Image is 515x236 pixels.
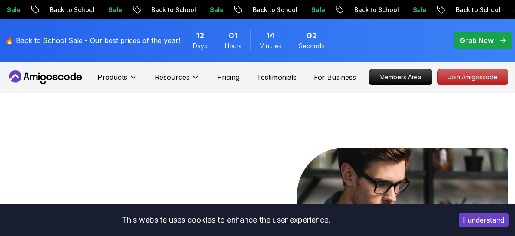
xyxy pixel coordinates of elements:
a: Pricing [217,72,239,82]
p: Sale [101,6,129,14]
span: Days [193,42,207,50]
p: 🔥 Back to School Sale - Our best prices of the year! [5,35,180,46]
span: Minutes [259,42,281,50]
a: For Business [314,72,356,82]
p: Resources [155,72,190,82]
p: Back to School [43,6,101,14]
span: 12 Days [196,30,204,42]
p: Products [98,72,127,82]
p: Sale [202,6,230,14]
p: Back to School [347,6,405,14]
a: Testimonials [257,72,297,82]
p: Join Amigoscode [438,69,508,85]
button: Products [98,72,138,89]
span: 1 Hours [229,30,238,42]
p: Back to School [245,6,304,14]
button: Resources [155,72,200,89]
button: Accept cookies [459,213,509,227]
p: Back to School [144,6,202,14]
a: Join Amigoscode [437,69,508,85]
p: Sale [304,6,331,14]
a: Members Area [369,69,432,85]
p: Grab Now [460,35,494,46]
div: This website uses cookies to enhance the user experience. [6,211,446,230]
span: 14 Minutes [266,30,275,42]
p: Sale [405,6,433,14]
p: Back to School [448,6,507,14]
span: Hours [225,42,242,50]
span: Seconds [299,42,324,50]
span: 2 Seconds [307,30,317,42]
